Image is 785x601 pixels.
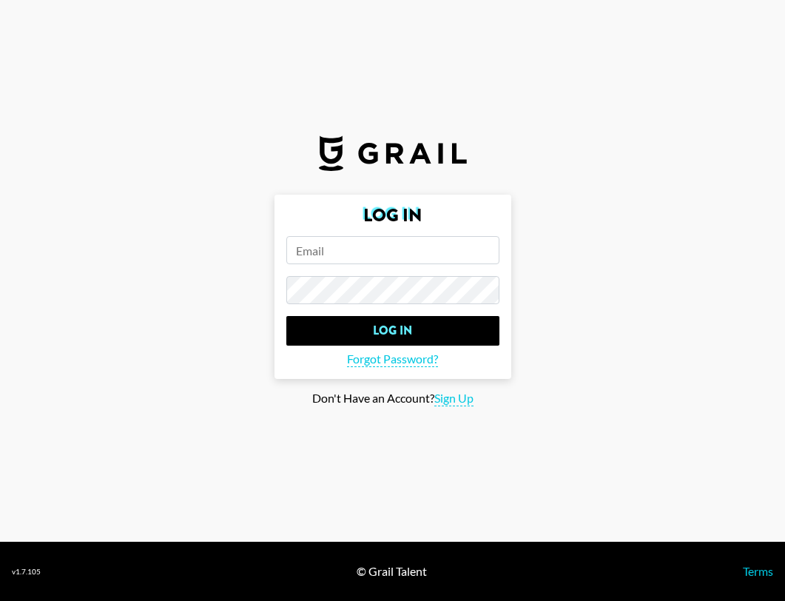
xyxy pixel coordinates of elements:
[434,391,474,406] span: Sign Up
[743,564,773,578] a: Terms
[12,567,41,577] div: v 1.7.105
[357,564,427,579] div: © Grail Talent
[319,135,467,171] img: Grail Talent Logo
[286,236,499,264] input: Email
[286,207,499,224] h2: Log In
[12,391,773,406] div: Don't Have an Account?
[286,316,499,346] input: Log In
[347,352,438,367] span: Forgot Password?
